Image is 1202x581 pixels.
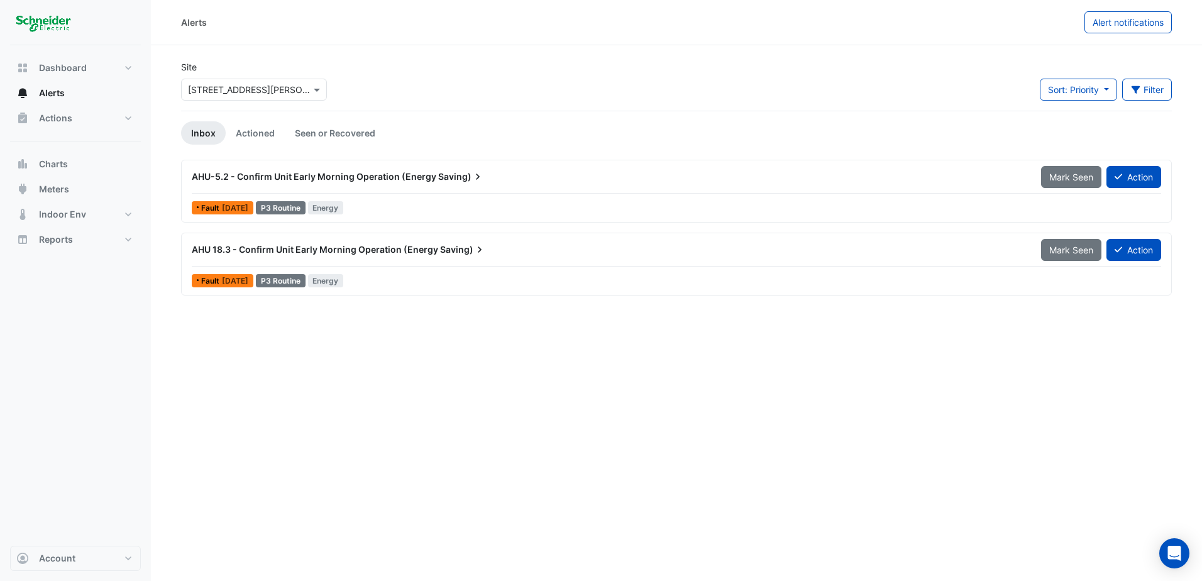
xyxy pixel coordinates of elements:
[1049,245,1093,255] span: Mark Seen
[10,227,141,252] button: Reports
[192,171,436,182] span: AHU-5.2 - Confirm Unit Early Morning Operation (Energy
[285,121,385,145] a: Seen or Recovered
[10,546,141,571] button: Account
[222,276,248,285] span: Fri 08-Aug-2025 05:17 AEST
[181,121,226,145] a: Inbox
[256,274,306,287] div: P3 Routine
[1084,11,1172,33] button: Alert notifications
[1106,239,1161,261] button: Action
[1040,79,1117,101] button: Sort: Priority
[10,80,141,106] button: Alerts
[1041,239,1101,261] button: Mark Seen
[1106,166,1161,188] button: Action
[10,202,141,227] button: Indoor Env
[16,62,29,74] app-icon: Dashboard
[15,10,72,35] img: Company Logo
[10,177,141,202] button: Meters
[438,170,484,183] span: Saving)
[39,87,65,99] span: Alerts
[222,203,248,213] span: Fri 08-Aug-2025 05:17 AEST
[256,201,306,214] div: P3 Routine
[10,55,141,80] button: Dashboard
[1041,166,1101,188] button: Mark Seen
[16,233,29,246] app-icon: Reports
[16,158,29,170] app-icon: Charts
[1049,172,1093,182] span: Mark Seen
[16,87,29,99] app-icon: Alerts
[201,204,222,212] span: Fault
[16,183,29,196] app-icon: Meters
[39,552,75,565] span: Account
[10,106,141,131] button: Actions
[226,121,285,145] a: Actioned
[39,62,87,74] span: Dashboard
[1093,17,1164,28] span: Alert notifications
[39,158,68,170] span: Charts
[201,277,222,285] span: Fault
[39,208,86,221] span: Indoor Env
[181,60,197,74] label: Site
[10,152,141,177] button: Charts
[308,201,344,214] span: Energy
[1048,84,1099,95] span: Sort: Priority
[16,112,29,124] app-icon: Actions
[440,243,486,256] span: Saving)
[192,244,438,255] span: AHU 18.3 - Confirm Unit Early Morning Operation (Energy
[1159,538,1189,568] div: Open Intercom Messenger
[308,274,344,287] span: Energy
[16,208,29,221] app-icon: Indoor Env
[1122,79,1172,101] button: Filter
[181,16,207,29] div: Alerts
[39,183,69,196] span: Meters
[39,233,73,246] span: Reports
[39,112,72,124] span: Actions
